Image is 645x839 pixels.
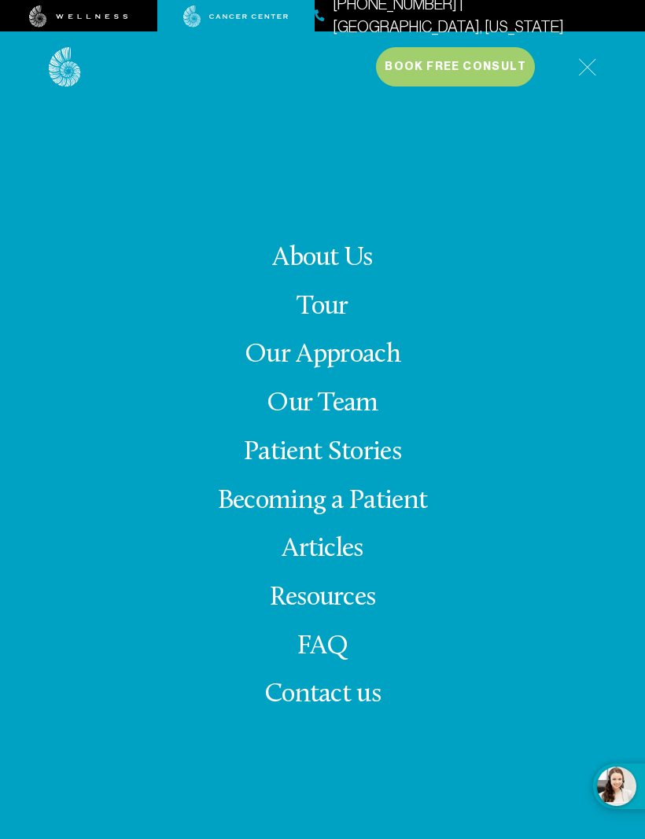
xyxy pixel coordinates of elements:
[183,6,289,28] img: cancer center
[218,488,428,515] a: Becoming a Patient
[245,341,400,369] a: Our Approach
[270,584,376,612] a: Resources
[244,439,401,466] a: Patient Stories
[578,58,596,76] img: icon-hamburger
[297,633,348,661] a: FAQ
[49,47,81,87] img: logo
[272,245,373,272] a: About Us
[376,47,535,86] button: Book Free Consult
[282,535,363,563] a: Articles
[297,293,348,321] a: Tour
[29,6,128,28] img: wellness
[264,681,381,708] span: Contact us
[267,390,378,418] a: Our Team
